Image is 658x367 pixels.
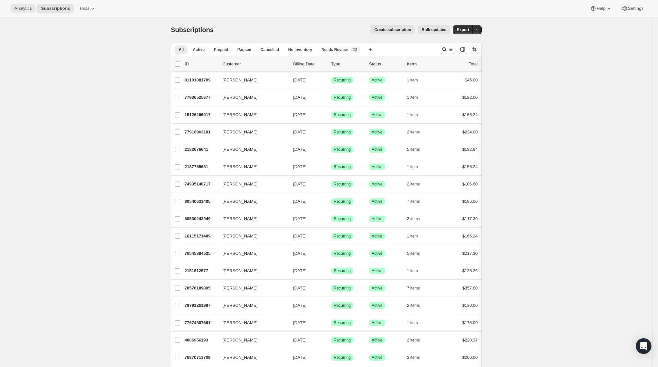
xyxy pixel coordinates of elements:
[293,320,307,325] span: [DATE]
[185,285,217,291] p: 78576189805
[219,179,284,189] button: [PERSON_NAME]
[407,232,425,241] button: 1 item
[222,164,258,170] span: [PERSON_NAME]
[10,4,36,13] button: Analytics
[462,112,478,117] span: $166.24
[293,303,307,308] span: [DATE]
[372,164,382,169] span: Active
[462,286,478,290] span: $357.80
[353,47,357,52] span: 12
[372,338,382,343] span: Active
[185,164,217,170] p: 2187755681
[171,26,214,33] span: Subscriptions
[374,27,411,32] span: Create subscription
[334,303,351,308] span: Recurring
[407,61,440,67] div: Items
[293,199,307,204] span: [DATE]
[293,61,326,67] p: Billing Date
[260,47,279,52] span: Cancelled
[372,251,382,256] span: Active
[458,45,467,54] button: Customize table column order and visibility
[334,355,351,360] span: Recurring
[407,214,427,223] button: 3 items
[185,353,478,362] div: 76870713709[PERSON_NAME][DATE]SuccessRecurringSuccessActive3 items$206.00
[219,231,284,241] button: [PERSON_NAME]
[372,303,382,308] span: Active
[372,268,382,273] span: Active
[185,337,217,343] p: 4086956193
[407,182,420,187] span: 2 items
[222,250,258,257] span: [PERSON_NAME]
[293,130,307,134] span: [DATE]
[462,355,478,360] span: $206.00
[219,144,284,155] button: [PERSON_NAME]
[334,78,351,83] span: Recurring
[185,266,478,275] div: 2151612577[PERSON_NAME][DATE]SuccessRecurringSuccessActive1 item$136.26
[407,162,425,171] button: 1 item
[462,130,478,134] span: $224.00
[193,47,205,52] span: Active
[219,75,284,85] button: [PERSON_NAME]
[293,216,307,221] span: [DATE]
[407,128,427,137] button: 2 items
[219,335,284,345] button: [PERSON_NAME]
[222,146,258,153] span: [PERSON_NAME]
[465,78,478,82] span: $45.00
[185,268,217,274] p: 2151612577
[185,301,478,310] div: 78792261997[PERSON_NAME][DATE]SuccessRecurringSuccessActive2 items$130.00
[185,112,217,118] p: 15126266017
[617,4,648,13] button: Settings
[407,336,427,345] button: 2 items
[407,355,420,360] span: 3 items
[407,199,420,204] span: 7 items
[185,61,217,67] p: ID
[185,216,217,222] p: 80530243949
[407,147,420,152] span: 5 items
[462,268,478,273] span: $136.26
[372,234,382,239] span: Active
[372,78,382,83] span: Active
[237,47,251,52] span: Paused
[407,95,418,100] span: 1 item
[185,284,478,293] div: 78576189805[PERSON_NAME][DATE]SuccessRecurringSuccessActive7 items$357.80
[407,286,420,291] span: 7 items
[222,354,258,361] span: [PERSON_NAME]
[219,214,284,224] button: [PERSON_NAME]
[185,320,217,326] p: 77674807661
[185,302,217,309] p: 78792261997
[293,147,307,152] span: [DATE]
[407,216,420,221] span: 3 items
[372,130,382,135] span: Active
[334,147,351,152] span: Recurring
[185,318,478,327] div: 77674807661[PERSON_NAME][DATE]SuccessRecurringSuccessActive1 item$178.00
[219,300,284,311] button: [PERSON_NAME]
[214,47,228,52] span: Prepaid
[293,78,307,82] span: [DATE]
[372,147,382,152] span: Active
[596,6,605,11] span: Help
[222,94,258,101] span: [PERSON_NAME]
[462,182,478,186] span: $106.60
[586,4,616,13] button: Help
[334,338,351,343] span: Recurring
[219,248,284,259] button: [PERSON_NAME]
[185,93,478,102] div: 77936525677[PERSON_NAME][DATE]SuccessRecurringSuccessActive1 item$182.00
[372,182,382,187] span: Active
[462,338,478,342] span: $220.37
[293,251,307,256] span: [DATE]
[372,95,382,100] span: Active
[185,232,478,241] div: 16115171489[PERSON_NAME][DATE]SuccessRecurringSuccessActive1 item$166.24
[185,250,217,257] p: 76545884525
[369,61,402,67] p: Status
[334,216,351,221] span: Recurring
[219,92,284,103] button: [PERSON_NAME]
[334,251,351,256] span: Recurring
[185,146,217,153] p: 2182676641
[222,112,258,118] span: [PERSON_NAME]
[372,320,382,325] span: Active
[365,45,376,54] button: Create new view
[470,45,479,54] button: Sort the results
[407,112,418,117] span: 1 item
[462,320,478,325] span: $178.00
[331,61,364,67] div: Type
